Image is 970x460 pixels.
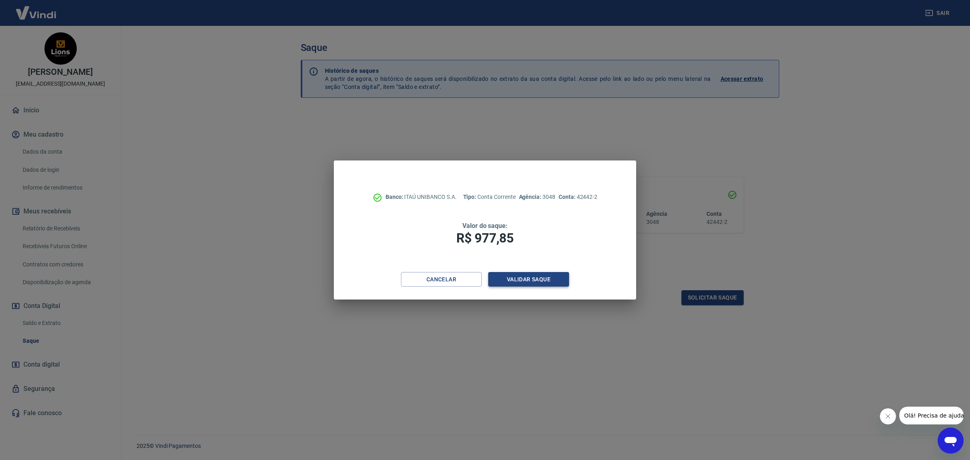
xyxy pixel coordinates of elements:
span: R$ 977,85 [456,230,514,246]
button: Validar saque [488,272,569,287]
span: Tipo: [463,194,478,200]
span: Valor do saque: [462,222,508,230]
span: Banco: [386,194,405,200]
p: ITAÚ UNIBANCO S.A. [386,193,457,201]
button: Cancelar [401,272,482,287]
span: Agência: [519,194,543,200]
p: 42442-2 [559,193,597,201]
iframe: Fechar mensagem [880,408,896,424]
span: Conta: [559,194,577,200]
span: Olá! Precisa de ajuda? [5,6,68,12]
iframe: Botão para abrir a janela de mensagens [938,428,964,454]
p: Conta Corrente [463,193,516,201]
p: 3048 [519,193,555,201]
iframe: Mensagem da empresa [899,407,964,424]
